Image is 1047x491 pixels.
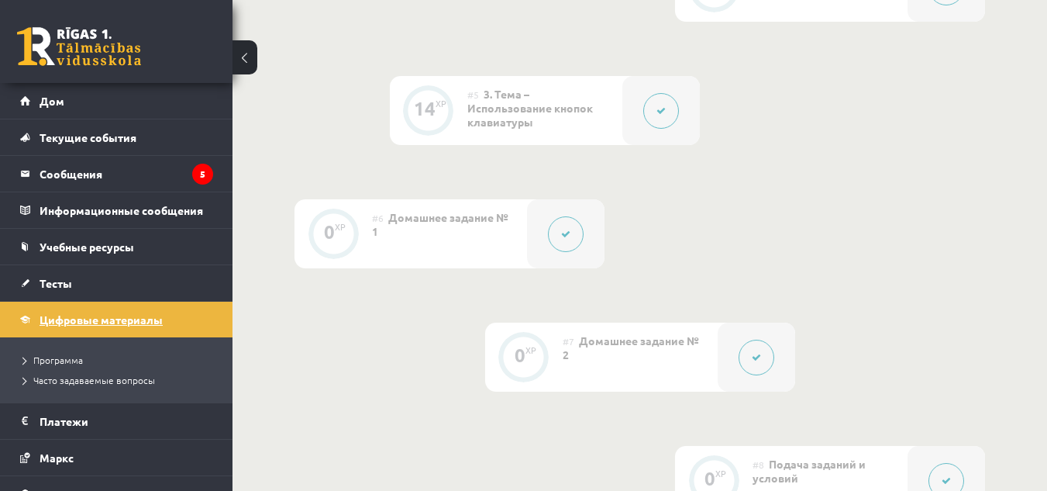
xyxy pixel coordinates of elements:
[753,457,866,485] font: Подача заданий и условий
[563,334,699,361] font: Домашнее задание № 2
[23,353,217,367] a: Программа
[40,203,203,217] font: Информационные сообщения
[20,440,213,475] a: Маркс
[20,192,213,228] a: Информационные сообщения
[200,168,205,180] font: 5
[515,343,525,367] font: 0
[20,119,213,155] a: Текущие события
[414,96,436,120] font: 14
[20,403,213,439] a: Платежи
[40,276,72,290] font: Тесты
[23,373,217,387] a: Часто задаваемые вопросы
[20,265,213,301] a: Тесты
[17,27,141,66] a: Рижская 1-я средняя школа заочного обучения
[525,344,536,356] font: XP
[753,458,764,471] font: #8
[20,83,213,119] a: Дом
[40,167,102,181] font: Сообщения
[467,88,479,101] font: #5
[40,451,74,465] font: Маркс
[40,240,134,254] font: Учебные ресурсы
[372,210,508,238] font: Домашнее задание № 1
[436,97,446,109] font: XP
[40,130,136,144] font: Текущие события
[20,229,213,265] a: Учебные ресурсы
[715,467,726,479] font: XP
[563,335,574,348] font: #7
[372,212,384,224] font: #6
[40,414,88,428] font: Платежи
[40,94,64,108] font: Дом
[335,220,346,233] font: XP
[467,87,593,129] font: 3. Тема – Использование кнопок клавиатуры
[40,313,163,327] font: Цифровые материалы
[33,374,155,386] font: Часто задаваемые вопросы
[324,220,335,244] font: 0
[704,466,715,490] font: 0
[33,354,83,366] font: Программа
[20,156,213,192] a: Сообщения5
[20,302,213,337] a: Цифровые материалы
